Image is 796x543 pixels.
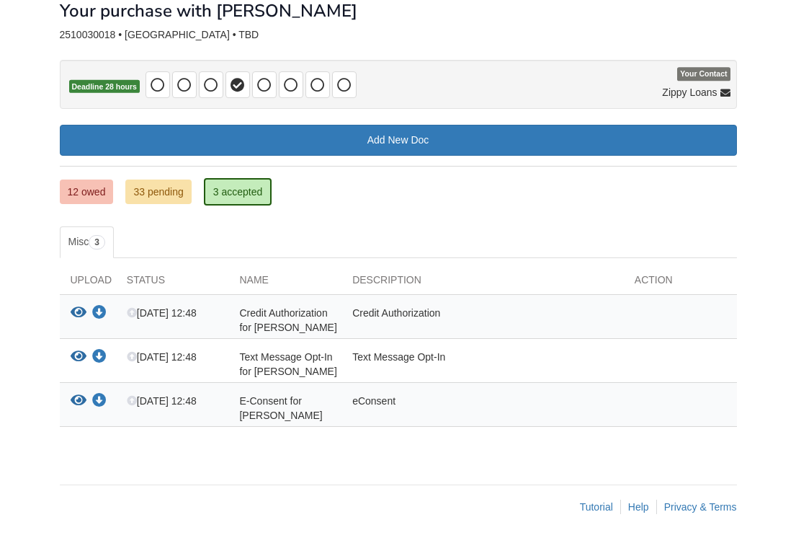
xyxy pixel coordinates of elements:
[239,351,336,377] span: Text Message Opt-In for [PERSON_NAME]
[662,85,717,100] span: Zippy Loans
[628,501,649,513] a: Help
[341,306,624,335] div: Credit Authorization
[116,273,229,294] div: Status
[228,273,341,294] div: Name
[92,308,107,319] a: Download Credit Authorization for Christopher Anderson
[92,396,107,407] a: Download E-Consent for Christopher Anderson
[60,180,114,204] a: 12 owed
[580,501,613,513] a: Tutorial
[127,351,197,363] span: [DATE] 12:48
[125,180,191,204] a: 33 pending
[677,68,730,81] span: Your Contact
[664,501,737,513] a: Privacy & Terms
[69,80,140,94] span: Deadline 28 hours
[92,352,107,363] a: Download Text Message Opt-In for Christopher Anderson
[71,350,86,365] button: View Text Message Opt-In for Christopher Anderson
[624,273,737,294] div: Action
[60,29,737,41] div: 2510030018 • [GEOGRAPHIC_DATA] • TBD
[127,307,197,319] span: [DATE] 12:48
[71,394,86,409] button: View E-Consent for Christopher Anderson
[204,178,272,206] a: 3 accepted
[89,235,105,250] span: 3
[341,273,624,294] div: Description
[341,394,624,423] div: eConsent
[239,307,336,333] span: Credit Authorization for [PERSON_NAME]
[60,273,116,294] div: Upload
[71,306,86,321] button: View Credit Authorization for Christopher Anderson
[60,226,114,258] a: Misc
[341,350,624,379] div: Text Message Opt-In
[239,395,322,421] span: E-Consent for [PERSON_NAME]
[127,395,197,407] span: [DATE] 12:48
[60,125,737,156] a: Add New Doc
[60,1,357,20] h1: Your purchase with [PERSON_NAME]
